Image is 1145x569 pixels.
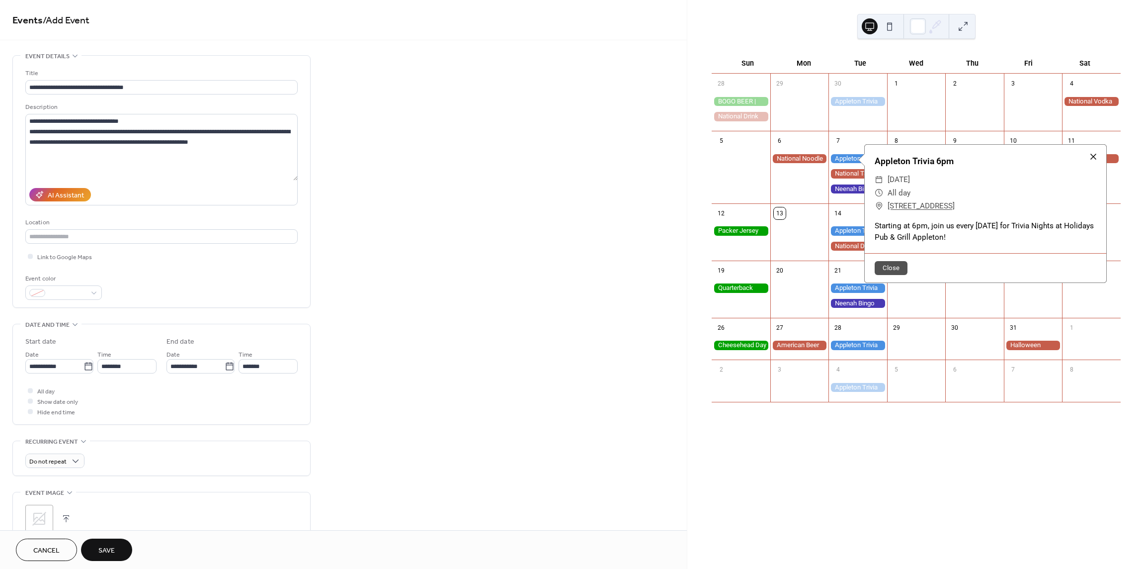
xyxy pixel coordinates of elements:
[832,207,844,219] div: 14
[1057,53,1113,74] div: Sat
[828,284,887,292] div: Appleton Trivia 6pm
[774,135,786,147] div: 6
[875,187,884,199] div: ​
[832,78,844,90] div: 30
[715,78,727,90] div: 28
[25,51,70,62] span: Event details
[43,11,89,30] span: / Add Event
[25,68,296,79] div: Title
[25,337,56,347] div: Start date
[832,322,844,334] div: 28
[774,78,786,90] div: 29
[828,383,887,392] div: Appleton Trivia 6pm
[1004,341,1063,350] div: Halloween Specials
[832,265,844,277] div: 21
[1000,53,1057,74] div: Fri
[865,220,1106,243] div: Starting at 6pm, join us every [DATE] for Trivia Nights at Holidays Pub & Grill Appleton!
[715,364,727,376] div: 2
[37,386,55,397] span: All day
[1065,135,1077,147] div: 11
[828,226,887,235] div: Appleton Trivia 6pm
[828,242,887,251] div: National Dessert Day
[712,97,770,106] div: BOGO BEER | Packers vs. Cowboys
[828,341,887,350] div: Appleton Trivia 6pm
[712,341,770,350] div: Cheesehead Day | Packers vs. Steelers
[774,322,786,334] div: 27
[891,322,902,334] div: 29
[776,53,832,74] div: Mon
[25,350,39,360] span: Date
[770,341,829,350] div: American Beer Day
[25,488,64,498] span: Event image
[875,261,907,275] button: Close
[828,97,887,106] div: Appleton Trivia 6pm
[1007,78,1019,90] div: 3
[239,350,252,360] span: Time
[37,252,92,263] span: Link to Google Maps
[712,284,770,292] div: Quarterback Combo | Packers vs. Cardinals
[712,112,770,121] div: National Drink Beer Day
[16,539,77,561] button: Cancel
[29,456,67,468] span: Do not repeat
[1062,97,1121,106] div: National Vodka Day
[828,299,887,308] div: Neenah Bingo 6pm
[944,53,1000,74] div: Thu
[25,217,296,228] div: Location
[828,185,887,193] div: Neenah Bingo 6pm
[875,199,884,212] div: ​
[29,188,91,201] button: AI Assistant
[98,546,115,556] span: Save
[712,226,770,235] div: Packer Jersey Day | Packers vs. Bengals
[97,350,111,360] span: Time
[715,135,727,147] div: 5
[888,173,910,186] span: [DATE]
[888,187,910,199] span: All day
[25,437,78,447] span: Recurring event
[25,505,53,533] div: ;
[166,337,194,347] div: End date
[891,78,902,90] div: 1
[25,320,70,330] span: Date and time
[81,539,132,561] button: Save
[832,135,844,147] div: 7
[949,364,961,376] div: 6
[949,78,961,90] div: 2
[12,11,43,30] a: Events
[166,350,180,360] span: Date
[37,407,75,418] span: Hide end time
[774,207,786,219] div: 13
[1007,135,1019,147] div: 10
[828,169,887,178] div: National Taco Day
[33,546,60,556] span: Cancel
[865,155,1106,168] div: Appleton Trivia 6pm
[770,154,829,163] div: National Noodle Day
[25,102,296,112] div: Description
[1007,364,1019,376] div: 7
[949,322,961,334] div: 30
[48,190,84,201] div: AI Assistant
[1065,322,1077,334] div: 1
[37,397,78,407] span: Show date only
[715,322,727,334] div: 26
[949,135,961,147] div: 9
[1007,322,1019,334] div: 31
[891,135,902,147] div: 8
[832,53,888,74] div: Tue
[25,274,100,284] div: Event color
[1065,78,1077,90] div: 4
[828,154,887,163] div: Appleton Trivia 6pm
[1065,364,1077,376] div: 8
[832,364,844,376] div: 4
[720,53,776,74] div: Sun
[888,199,955,212] a: [STREET_ADDRESS]
[891,364,902,376] div: 5
[774,265,786,277] div: 20
[715,265,727,277] div: 19
[715,207,727,219] div: 12
[875,173,884,186] div: ​
[888,53,944,74] div: Wed
[774,364,786,376] div: 3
